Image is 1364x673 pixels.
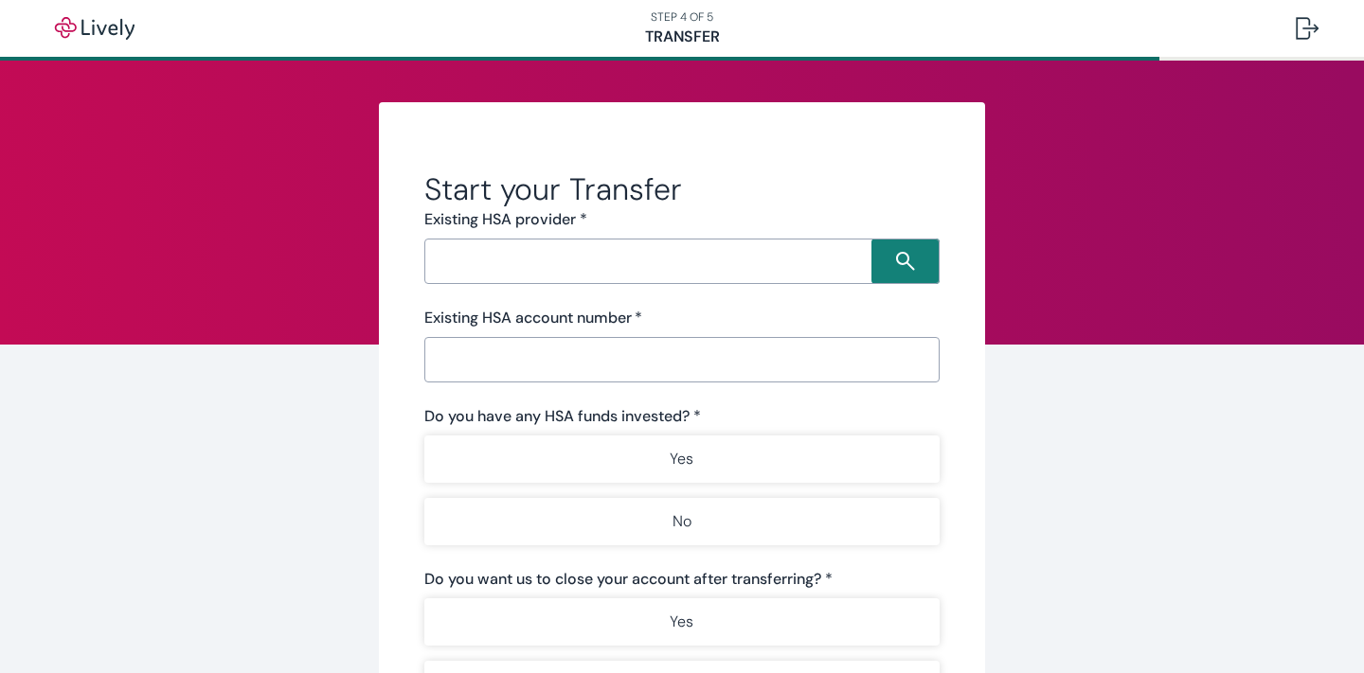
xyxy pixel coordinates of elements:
[670,611,693,633] p: Yes
[670,448,693,470] p: Yes
[673,510,691,533] p: No
[1281,6,1334,51] button: Log out
[424,435,940,483] button: Yes
[871,239,940,284] button: Search icon
[896,252,915,271] svg: Search icon
[424,405,701,428] label: Do you have any HSA funds invested? *
[424,498,940,545] button: No
[424,208,587,231] label: Existing HSA provider *
[42,17,148,40] img: Lively
[424,568,833,591] label: Do you want us to close your account after transferring? *
[424,307,642,329] label: Existing HSA account number
[424,170,940,208] h2: Start your Transfer
[424,598,940,646] button: Yes
[430,248,871,275] input: Search input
